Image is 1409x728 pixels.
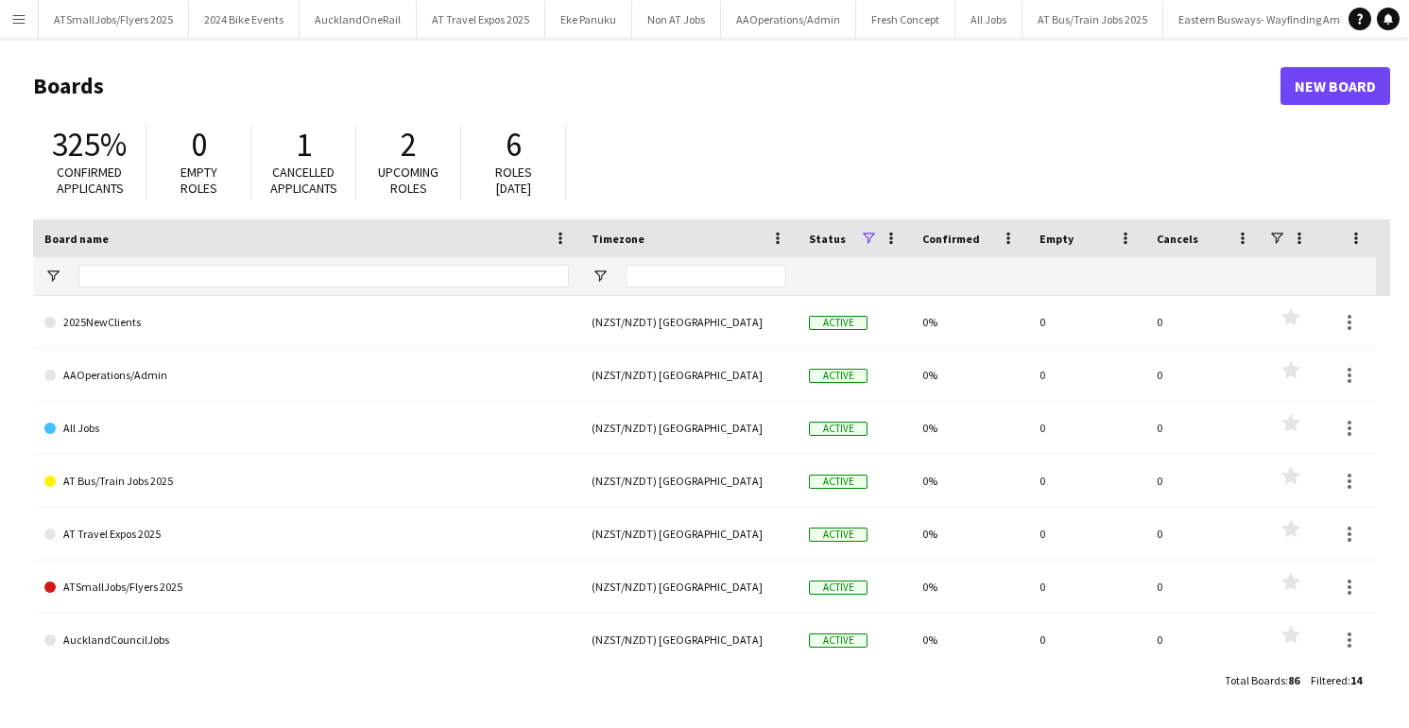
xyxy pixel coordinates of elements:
[1311,662,1362,699] div: :
[809,528,868,542] span: Active
[1145,296,1263,348] div: 0
[33,72,1280,100] h1: Boards
[78,265,569,287] input: Board name Filter Input
[1145,614,1263,666] div: 0
[1288,673,1299,687] span: 86
[1022,1,1163,38] button: AT Bus/Train Jobs 2025
[189,1,300,38] button: 2024 Bike Events
[856,1,955,38] button: Fresh Concept
[592,268,609,285] button: Open Filter Menu
[1040,232,1074,246] span: Empty
[44,268,61,285] button: Open Filter Menu
[580,508,798,560] div: (NZST/NZDT) [GEOGRAPHIC_DATA]
[44,402,569,455] a: All Jobs
[495,164,532,197] span: Roles [DATE]
[1028,349,1145,401] div: 0
[1145,508,1263,560] div: 0
[809,316,868,330] span: Active
[270,164,337,197] span: Cancelled applicants
[809,581,868,595] span: Active
[506,124,522,165] span: 6
[44,455,569,508] a: AT Bus/Train Jobs 2025
[39,1,189,38] button: ATSmallJobs/Flyers 2025
[1225,673,1285,687] span: Total Boards
[911,508,1028,560] div: 0%
[580,561,798,613] div: (NZST/NZDT) [GEOGRAPHIC_DATA]
[44,232,109,246] span: Board name
[1145,561,1263,613] div: 0
[44,508,569,561] a: AT Travel Expos 2025
[1028,508,1145,560] div: 0
[52,124,127,165] span: 325%
[809,369,868,383] span: Active
[911,349,1028,401] div: 0%
[44,561,569,614] a: ATSmallJobs/Flyers 2025
[378,164,438,197] span: Upcoming roles
[1350,673,1362,687] span: 14
[1145,455,1263,507] div: 0
[191,124,207,165] span: 0
[1311,673,1348,687] span: Filtered
[1028,561,1145,613] div: 0
[417,1,545,38] button: AT Travel Expos 2025
[580,349,798,401] div: (NZST/NZDT) [GEOGRAPHIC_DATA]
[44,349,569,402] a: AAOperations/Admin
[955,1,1022,38] button: All Jobs
[1028,296,1145,348] div: 0
[911,296,1028,348] div: 0%
[626,265,786,287] input: Timezone Filter Input
[1028,402,1145,454] div: 0
[809,232,846,246] span: Status
[632,1,721,38] button: Non AT Jobs
[296,124,312,165] span: 1
[580,402,798,454] div: (NZST/NZDT) [GEOGRAPHIC_DATA]
[1145,402,1263,454] div: 0
[911,402,1028,454] div: 0%
[44,296,569,349] a: 2025NewClients
[180,164,217,197] span: Empty roles
[721,1,856,38] button: AAOperations/Admin
[922,232,980,246] span: Confirmed
[809,422,868,436] span: Active
[1028,614,1145,666] div: 0
[1145,349,1263,401] div: 0
[809,633,868,648] span: Active
[580,614,798,666] div: (NZST/NZDT) [GEOGRAPHIC_DATA]
[1157,232,1198,246] span: Cancels
[300,1,417,38] button: AucklandOneRail
[44,614,569,667] a: AucklandCouncilJobs
[580,296,798,348] div: (NZST/NZDT) [GEOGRAPHIC_DATA]
[592,232,644,246] span: Timezone
[545,1,632,38] button: Eke Panuku
[911,455,1028,507] div: 0%
[911,614,1028,666] div: 0%
[911,561,1028,613] div: 0%
[1280,67,1390,105] a: New Board
[401,124,417,165] span: 2
[1225,662,1299,699] div: :
[580,455,798,507] div: (NZST/NZDT) [GEOGRAPHIC_DATA]
[1028,455,1145,507] div: 0
[57,164,124,197] span: Confirmed applicants
[809,475,868,489] span: Active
